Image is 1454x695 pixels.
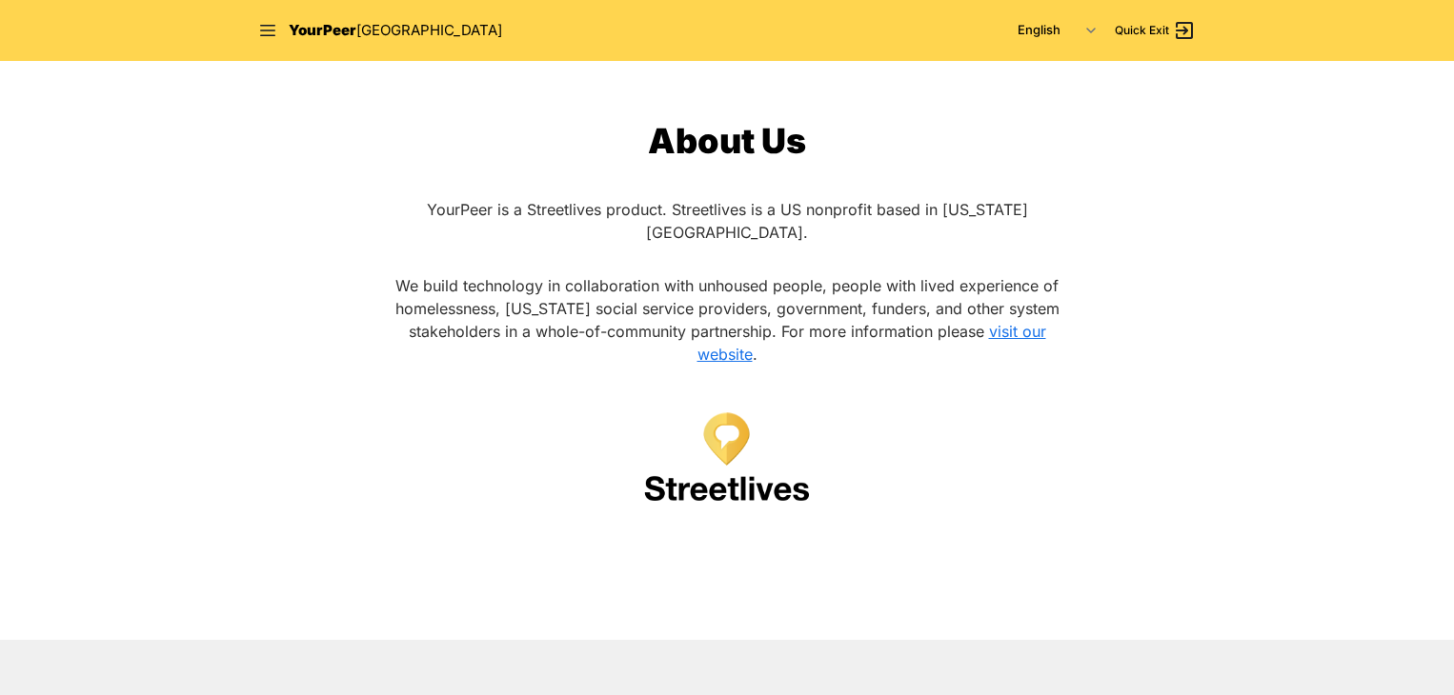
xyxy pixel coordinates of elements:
span: [GEOGRAPHIC_DATA] [356,21,502,39]
span: . [753,345,757,364]
span: For more information please [781,322,984,341]
span: About Us [648,120,806,162]
span: We build technology in collaboration with unhoused people, people with lived experience of homele... [395,276,1060,341]
span: Quick Exit [1115,23,1169,38]
a: YourPeer[GEOGRAPHIC_DATA] [289,20,502,42]
a: Quick Exit [1115,19,1196,42]
span: YourPeer [289,21,356,39]
span: YourPeer is a Streetlives product. Streetlives is a US nonprofit based in [US_STATE][GEOGRAPHIC_D... [427,200,1028,242]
